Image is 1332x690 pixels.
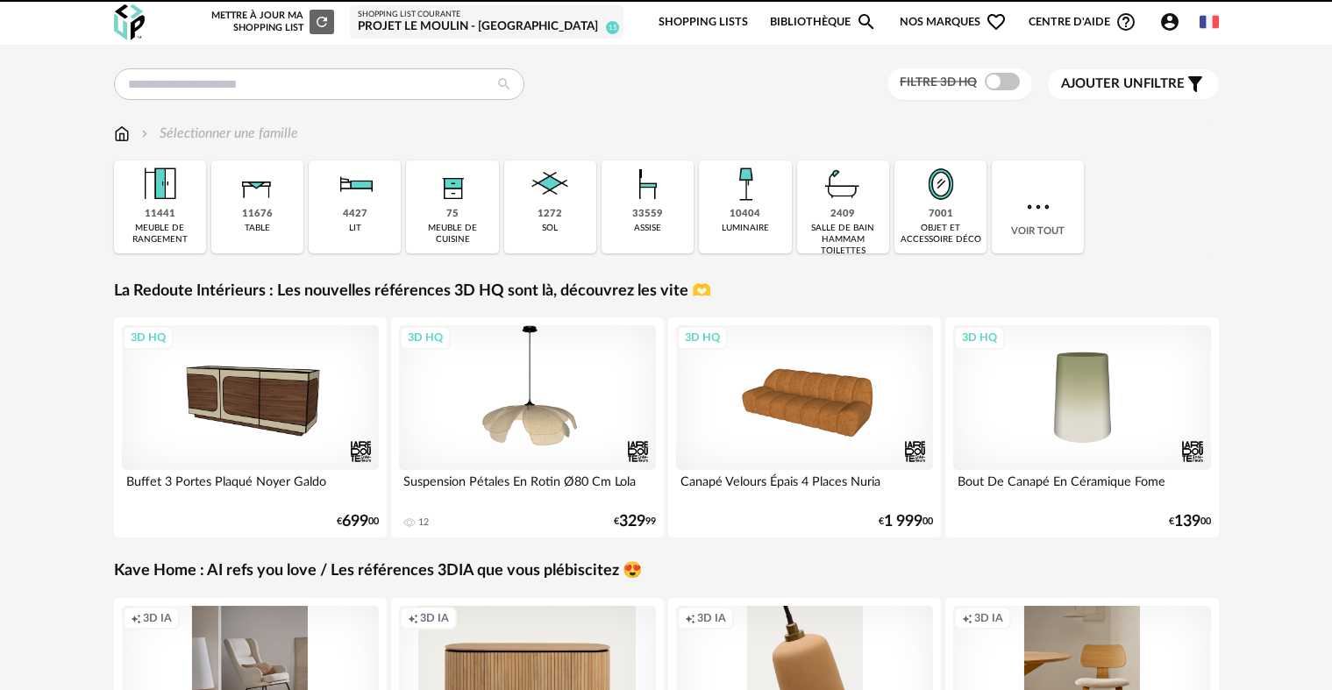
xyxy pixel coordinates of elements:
span: filtre [1061,75,1185,93]
div: assise [634,223,661,234]
div: Shopping List courante [358,10,616,20]
div: salle de bain hammam toilettes [802,223,884,257]
span: Ajouter un [1061,77,1143,90]
div: Sélectionner une famille [138,124,298,144]
span: Refresh icon [314,17,330,26]
div: Mettre à jour ma Shopping List [208,10,334,34]
img: Rangement.png [429,160,476,208]
span: Nos marques [900,2,1007,43]
span: Creation icon [962,611,972,625]
div: 75 [446,208,459,221]
img: Assise.png [624,160,672,208]
span: Account Circle icon [1159,11,1180,32]
div: table [245,223,270,234]
span: Account Circle icon [1159,11,1188,32]
a: 3D HQ Suspension Pétales En Rotin Ø80 Cm Lola 12 €32999 [391,317,665,537]
div: 1272 [538,208,562,221]
a: BibliothèqueMagnify icon [770,2,877,43]
img: fr [1200,12,1219,32]
span: Filter icon [1185,74,1206,95]
span: Creation icon [685,611,695,625]
img: Meuble%20de%20rangement.png [136,160,183,208]
div: 3D HQ [677,326,728,349]
div: € 99 [614,516,656,528]
span: Magnify icon [856,11,877,32]
span: 3D IA [697,611,726,625]
div: 12 [418,516,429,529]
span: Centre d'aideHelp Circle Outline icon [1029,11,1136,32]
img: svg+xml;base64,PHN2ZyB3aWR0aD0iMTYiIGhlaWdodD0iMTciIHZpZXdCb3g9IjAgMCAxNiAxNyIgZmlsbD0ibm9uZSIgeG... [114,124,130,144]
div: Voir tout [992,160,1084,253]
div: 10404 [730,208,760,221]
span: Creation icon [408,611,418,625]
div: Projet Le Moulin - [GEOGRAPHIC_DATA] [358,19,616,35]
a: 3D HQ Canapé Velours Épais 4 Places Nuria €1 99900 [668,317,942,537]
div: 3D HQ [123,326,174,349]
div: meuble de cuisine [411,223,493,245]
span: Creation icon [131,611,141,625]
span: 1 999 [884,516,922,528]
div: 7001 [929,208,953,221]
div: 2409 [830,208,855,221]
div: Canapé Velours Épais 4 Places Nuria [676,470,934,505]
button: Ajouter unfiltre Filter icon [1048,69,1219,99]
img: Sol.png [526,160,573,208]
span: Heart Outline icon [986,11,1007,32]
img: Salle%20de%20bain.png [819,160,866,208]
span: 699 [342,516,368,528]
span: 3D IA [974,611,1003,625]
div: Bout De Canapé En Céramique Fome [953,470,1211,505]
div: meuble de rangement [119,223,201,245]
a: Kave Home : AI refs you love / Les références 3DIA que vous plébiscitez 😍 [114,561,642,581]
span: 3D IA [420,611,449,625]
div: objet et accessoire déco [900,223,981,245]
span: Help Circle Outline icon [1115,11,1136,32]
span: 15 [606,21,619,34]
img: OXP [114,4,145,40]
div: 11441 [145,208,175,221]
img: Miroir.png [917,160,965,208]
div: 3D HQ [400,326,451,349]
div: € 00 [879,516,933,528]
div: lit [349,223,361,234]
a: 3D HQ Bout De Canapé En Céramique Fome €13900 [945,317,1219,537]
img: more.7b13dc1.svg [1022,191,1054,223]
div: 33559 [632,208,663,221]
div: € 00 [1169,516,1211,528]
span: 3D IA [143,611,172,625]
div: luminaire [722,223,769,234]
a: Shopping Lists [659,2,748,43]
div: 11676 [242,208,273,221]
div: 3D HQ [954,326,1005,349]
div: Suspension Pétales En Rotin Ø80 Cm Lola [399,470,657,505]
a: Shopping List courante Projet Le Moulin - [GEOGRAPHIC_DATA] 15 [358,10,616,35]
a: La Redoute Intérieurs : Les nouvelles références 3D HQ sont là, découvrez les vite 🫶 [114,281,711,302]
a: 3D HQ Buffet 3 Portes Plaqué Noyer Galdo €69900 [114,317,388,537]
img: Literie.png [331,160,379,208]
img: svg+xml;base64,PHN2ZyB3aWR0aD0iMTYiIGhlaWdodD0iMTYiIHZpZXdCb3g9IjAgMCAxNiAxNiIgZmlsbD0ibm9uZSIgeG... [138,124,152,144]
div: € 00 [337,516,379,528]
span: 329 [619,516,645,528]
img: Luminaire.png [722,160,769,208]
div: Buffet 3 Portes Plaqué Noyer Galdo [122,470,380,505]
span: 139 [1174,516,1200,528]
span: Filtre 3D HQ [900,76,977,89]
div: sol [542,223,558,234]
img: Table.png [233,160,281,208]
div: 4427 [343,208,367,221]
